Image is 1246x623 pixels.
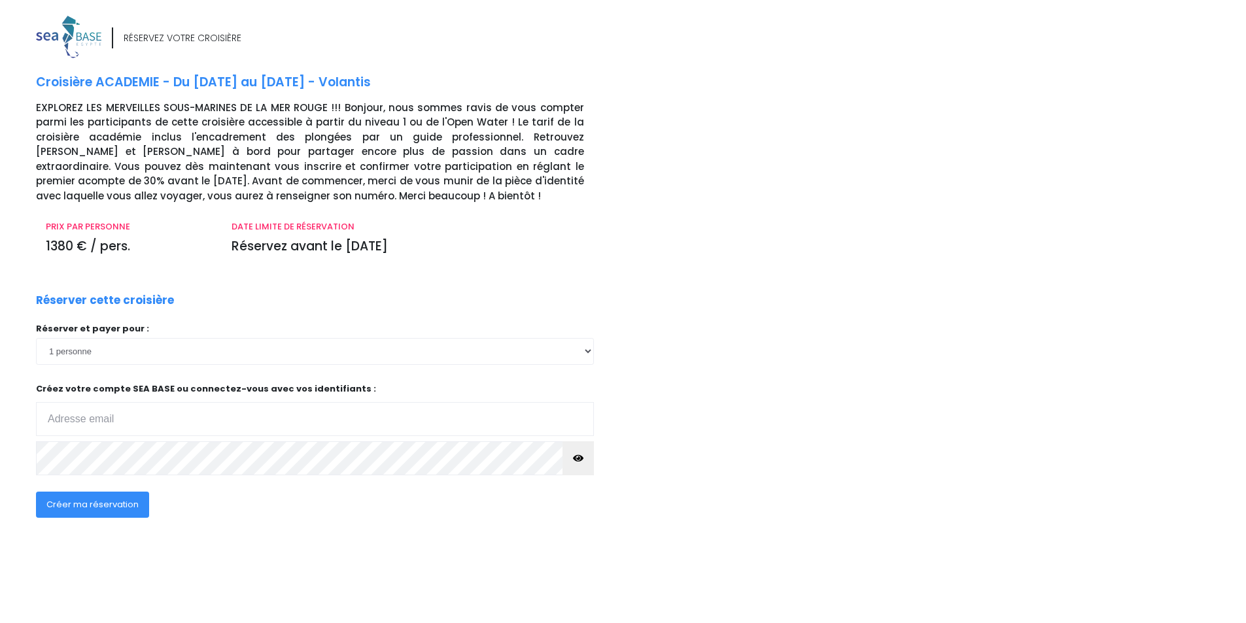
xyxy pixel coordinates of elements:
[36,292,174,309] p: Réserver cette croisière
[46,498,139,511] span: Créer ma réservation
[36,492,149,518] button: Créer ma réservation
[124,31,241,45] div: RÉSERVEZ VOTRE CROISIÈRE
[36,382,594,437] p: Créez votre compte SEA BASE ou connectez-vous avec vos identifiants :
[232,237,583,256] p: Réservez avant le [DATE]
[36,16,101,58] img: logo_color1.png
[46,237,212,256] p: 1380 € / pers.
[36,322,594,335] p: Réserver et payer pour :
[36,402,594,436] input: Adresse email
[36,101,614,204] p: EXPLOREZ LES MERVEILLES SOUS-MARINES DE LA MER ROUGE !!! Bonjour, nous sommes ravis de vous compt...
[36,73,614,92] p: Croisière ACADEMIE - Du [DATE] au [DATE] - Volantis
[46,220,212,233] p: PRIX PAR PERSONNE
[232,220,583,233] p: DATE LIMITE DE RÉSERVATION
